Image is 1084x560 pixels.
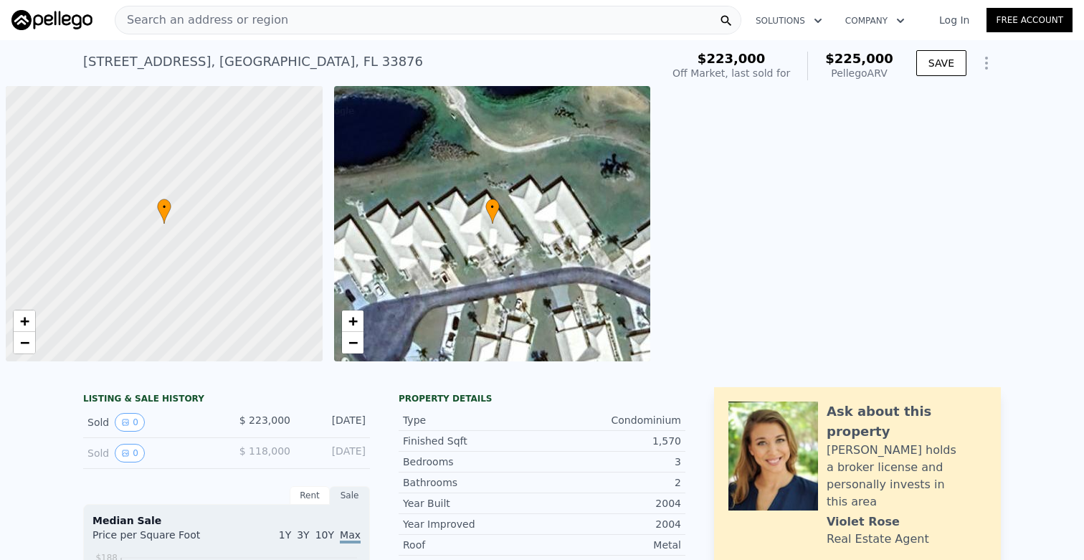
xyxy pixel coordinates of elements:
[342,310,363,332] a: Zoom in
[239,445,290,457] span: $ 118,000
[83,52,423,72] div: [STREET_ADDRESS] , [GEOGRAPHIC_DATA] , FL 33876
[403,455,542,469] div: Bedrooms
[916,50,966,76] button: SAVE
[115,413,145,432] button: View historical data
[403,496,542,511] div: Year Built
[825,51,893,66] span: $225,000
[20,333,29,351] span: −
[542,475,681,490] div: 2
[302,413,366,432] div: [DATE]
[542,413,681,427] div: Condominium
[87,444,215,462] div: Sold
[403,413,542,427] div: Type
[403,538,542,552] div: Roof
[11,10,92,30] img: Pellego
[827,442,986,511] div: [PERSON_NAME] holds a broker license and personally invests in this area
[20,312,29,330] span: +
[403,434,542,448] div: Finished Sqft
[14,332,35,353] a: Zoom out
[14,310,35,332] a: Zoom in
[115,11,288,29] span: Search an address or region
[542,517,681,531] div: 2004
[403,475,542,490] div: Bathrooms
[922,13,986,27] a: Log In
[157,201,171,214] span: •
[302,444,366,462] div: [DATE]
[239,414,290,426] span: $ 223,000
[698,51,766,66] span: $223,000
[672,66,790,80] div: Off Market, last sold for
[340,529,361,544] span: Max
[403,517,542,531] div: Year Improved
[542,434,681,448] div: 1,570
[827,531,929,548] div: Real Estate Agent
[485,201,500,214] span: •
[348,312,357,330] span: +
[279,529,291,541] span: 1Y
[825,66,893,80] div: Pellego ARV
[92,513,361,528] div: Median Sale
[87,413,215,432] div: Sold
[827,513,900,531] div: Violet Rose
[827,402,986,442] div: Ask about this property
[157,199,171,224] div: •
[744,8,834,34] button: Solutions
[330,486,370,505] div: Sale
[297,529,309,541] span: 3Y
[115,444,145,462] button: View historical data
[542,538,681,552] div: Metal
[83,393,370,407] div: LISTING & SALE HISTORY
[348,333,357,351] span: −
[485,199,500,224] div: •
[399,393,685,404] div: Property details
[834,8,916,34] button: Company
[542,496,681,511] div: 2004
[92,528,227,551] div: Price per Square Foot
[290,486,330,505] div: Rent
[986,8,1073,32] a: Free Account
[972,49,1001,77] button: Show Options
[342,332,363,353] a: Zoom out
[315,529,334,541] span: 10Y
[542,455,681,469] div: 3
